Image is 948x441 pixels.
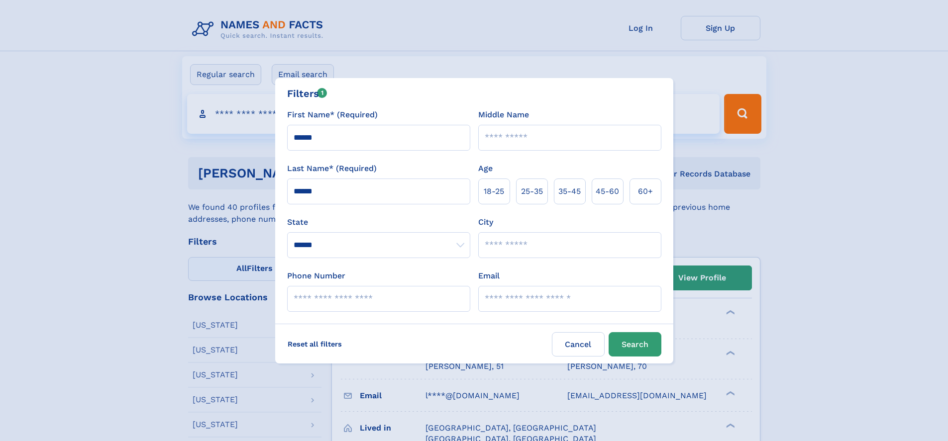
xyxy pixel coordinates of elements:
label: City [478,216,493,228]
button: Search [609,332,661,356]
label: Middle Name [478,109,529,121]
label: State [287,216,470,228]
span: 18‑25 [484,185,504,197]
div: Filters [287,86,327,101]
label: Phone Number [287,270,345,282]
span: 25‑35 [521,185,543,197]
span: 60+ [638,185,653,197]
label: Cancel [552,332,605,356]
label: Email [478,270,500,282]
label: Reset all filters [281,332,348,356]
label: Last Name* (Required) [287,163,377,175]
span: 45‑60 [596,185,619,197]
label: Age [478,163,493,175]
span: 35‑45 [558,185,581,197]
label: First Name* (Required) [287,109,378,121]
